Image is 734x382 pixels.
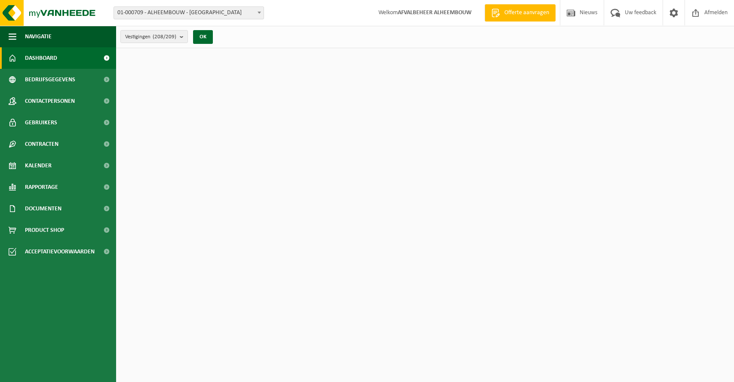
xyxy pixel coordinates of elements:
button: OK [193,30,213,44]
span: Vestigingen [125,31,176,43]
span: Contracten [25,133,58,155]
span: Rapportage [25,176,58,198]
strong: AFVALBEHEER ALHEEMBOUW [398,9,472,16]
span: Offerte aanvragen [502,9,551,17]
span: Navigatie [25,26,52,47]
span: 01-000709 - ALHEEMBOUW - OOSTNIEUWKERKE [114,6,264,19]
span: Acceptatievoorwaarden [25,241,95,262]
span: Bedrijfsgegevens [25,69,75,90]
button: Vestigingen(208/209) [120,30,188,43]
span: Product Shop [25,219,64,241]
count: (208/209) [153,34,176,40]
a: Offerte aanvragen [485,4,556,22]
span: Documenten [25,198,61,219]
span: 01-000709 - ALHEEMBOUW - OOSTNIEUWKERKE [114,7,264,19]
span: Gebruikers [25,112,57,133]
span: Dashboard [25,47,57,69]
span: Contactpersonen [25,90,75,112]
span: Kalender [25,155,52,176]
